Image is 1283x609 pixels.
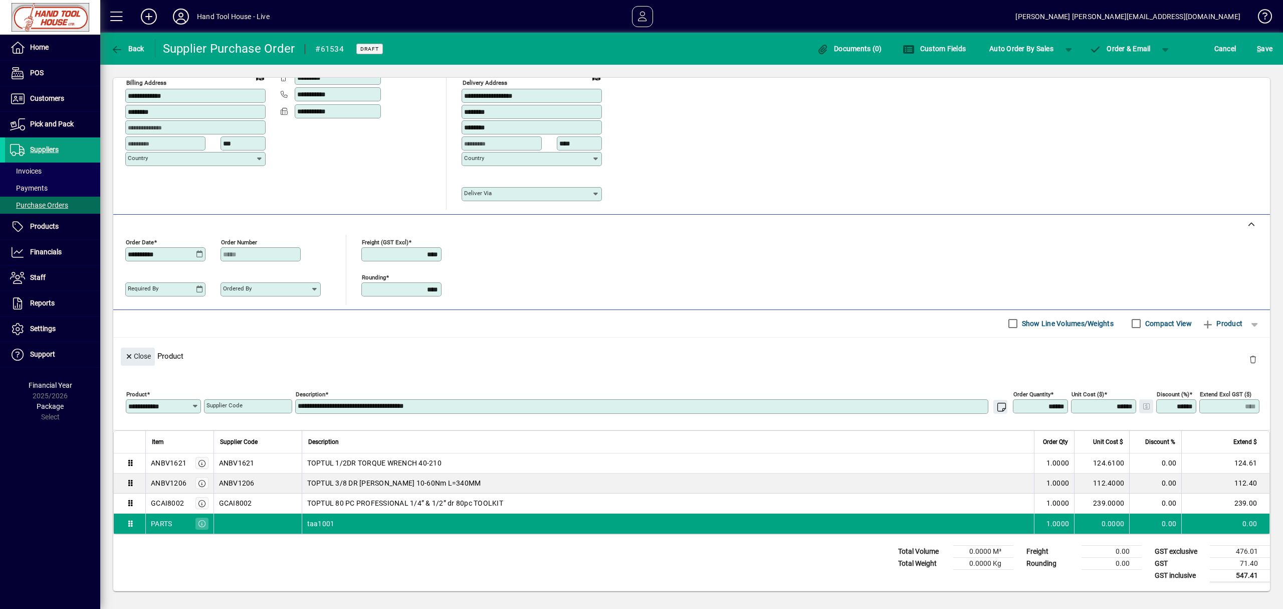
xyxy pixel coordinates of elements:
div: GCAI8002 [151,498,184,508]
mat-label: Extend excl GST ($) [1200,390,1251,397]
span: Custom Fields [903,45,966,53]
a: View on map [252,69,268,85]
td: Total Weight [893,557,953,569]
td: 0.0000 Kg [953,557,1013,569]
td: 0.00 [1129,494,1181,514]
div: [PERSON_NAME] [PERSON_NAME][EMAIL_ADDRESS][DOMAIN_NAME] [1015,9,1240,25]
button: Product [1197,315,1247,333]
span: TOPTUL 3/8 DR [PERSON_NAME] 10-60Nm L=340MM [307,478,481,488]
td: 124.61 [1181,453,1269,474]
td: 0.00 [1082,545,1142,557]
div: ANBV1206 [151,478,186,488]
td: 1.0000 [1034,474,1074,494]
td: 0.00 [1181,514,1269,534]
span: Cancel [1214,41,1236,57]
div: Supplier Purchase Order [163,41,295,57]
span: Draft [360,46,379,52]
div: PARTS [151,519,172,529]
span: ave [1257,41,1272,57]
td: Freight [1021,545,1082,557]
a: Knowledge Base [1250,2,1270,35]
span: Close [125,348,151,365]
td: 0.0000 M³ [953,545,1013,557]
div: Product [113,338,1270,374]
button: Close [121,348,155,366]
td: GCAI8002 [213,494,302,514]
a: Financials [5,240,100,265]
td: 0.00 [1082,557,1142,569]
button: Delete [1241,348,1265,372]
span: Products [30,222,59,230]
span: taa1001 [307,519,335,529]
a: Payments [5,180,100,197]
a: View on map [588,69,604,85]
span: TOPTUL 1/2DR TORQUE WRENCH 40-210 [307,458,442,468]
td: 112.40 [1181,474,1269,494]
span: Settings [30,325,56,333]
span: Suppliers [30,145,59,154]
td: 1.0000 [1034,453,1074,474]
a: Support [5,342,100,367]
button: Add [133,8,165,26]
mat-label: Order Quantity [1013,390,1050,397]
td: 0.00 [1129,453,1181,474]
a: Staff [5,265,100,290]
td: 1.0000 [1034,494,1074,514]
td: Total Volume [893,545,953,557]
td: GST inclusive [1150,569,1210,582]
mat-label: Freight (GST excl) [362,238,408,245]
mat-label: Country [128,155,148,162]
span: Item [152,436,164,447]
app-page-header-button: Delete [1241,355,1265,364]
span: Pick and Pack [30,120,74,128]
span: Financials [30,248,62,256]
span: Discount % [1145,436,1175,447]
a: Settings [5,317,100,342]
span: Product [1202,316,1242,332]
td: Rounding [1021,557,1082,569]
span: Unit Cost $ [1093,436,1123,447]
span: Description [308,436,339,447]
td: ANBV1621 [213,453,302,474]
button: Documents (0) [814,40,885,58]
td: 0.00 [1129,474,1181,494]
span: Customers [30,94,64,102]
a: Reports [5,291,100,316]
span: Documents (0) [817,45,882,53]
td: 1.0000 [1034,514,1074,534]
a: Products [5,214,100,239]
span: Order & Email [1090,45,1151,53]
button: Save [1254,40,1275,58]
mat-label: Ordered by [223,285,252,292]
div: Hand Tool House - Live [197,9,270,25]
span: S [1257,45,1261,53]
span: Staff [30,273,46,281]
td: 71.40 [1210,557,1270,569]
td: 239.0000 [1074,494,1129,514]
span: POS [30,69,44,77]
mat-label: Product [126,390,147,397]
mat-label: Rounding [362,273,386,280]
span: Purchase Orders [10,201,68,209]
a: Customers [5,86,100,111]
mat-label: Description [296,390,325,397]
mat-label: Order date [126,238,154,245]
button: Custom Fields [900,40,968,58]
app-page-header-button: Back [100,40,155,58]
span: Extend $ [1233,436,1257,447]
td: 239.00 [1181,494,1269,514]
span: Home [30,43,49,51]
a: Invoices [5,163,100,180]
td: 547.41 [1210,569,1270,582]
mat-label: Deliver via [464,190,492,197]
mat-label: Unit Cost ($) [1072,390,1104,397]
app-page-header-button: Close [118,351,157,360]
td: 476.01 [1210,545,1270,557]
button: Back [108,40,147,58]
mat-label: Country [464,155,484,162]
span: Invoices [10,167,42,175]
div: ANBV1621 [151,458,186,468]
td: GST [1150,557,1210,569]
td: 0.0000 [1074,514,1129,534]
span: Back [111,45,144,53]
